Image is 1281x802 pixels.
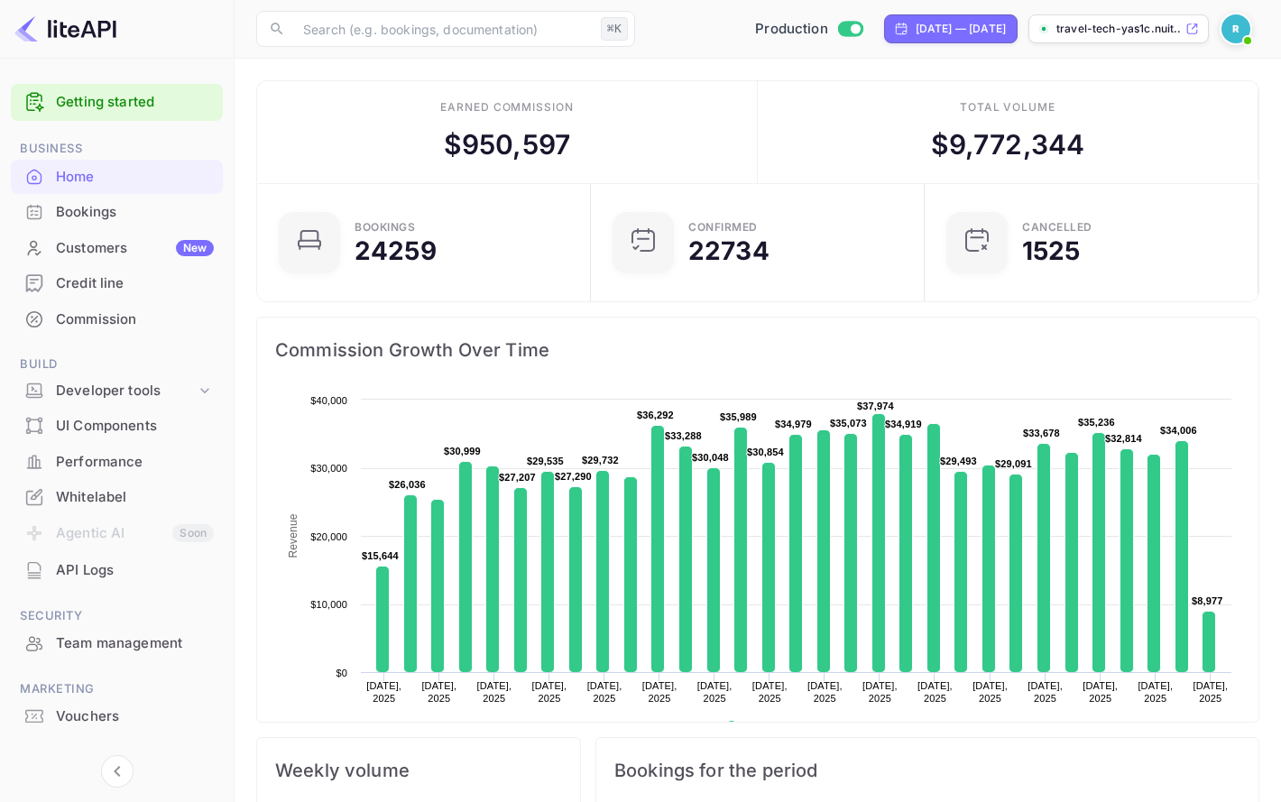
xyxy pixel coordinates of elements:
[11,266,223,301] div: Credit line
[444,124,570,165] div: $ 950,597
[665,430,702,441] text: $33,288
[499,472,536,483] text: $27,207
[857,401,895,411] text: $37,974
[11,302,223,337] div: Commission
[56,706,214,727] div: Vouchers
[1192,595,1223,606] text: $8,977
[11,480,223,515] div: Whitelabel
[176,240,214,256] div: New
[940,456,977,466] text: $29,493
[1022,238,1081,263] div: 1525
[11,195,223,230] div: Bookings
[11,409,223,442] a: UI Components
[56,238,214,259] div: Customers
[11,84,223,121] div: Getting started
[14,14,116,43] img: LiteAPI logo
[587,680,622,704] text: [DATE], 2025
[775,419,812,429] text: $34,979
[972,680,1008,704] text: [DATE], 2025
[1105,433,1143,444] text: $32,814
[11,626,223,659] a: Team management
[310,395,347,406] text: $40,000
[1138,680,1173,704] text: [DATE], 2025
[11,160,223,193] a: Home
[532,680,567,704] text: [DATE], 2025
[582,455,619,466] text: $29,732
[527,456,564,466] text: $29,535
[1083,680,1118,704] text: [DATE], 2025
[688,238,770,263] div: 22734
[56,633,214,654] div: Team management
[11,195,223,228] a: Bookings
[11,626,223,661] div: Team management
[11,606,223,626] span: Security
[862,680,898,704] text: [DATE], 2025
[755,19,828,40] span: Production
[11,480,223,513] a: Whitelabel
[11,699,223,734] div: Vouchers
[11,445,223,480] div: Performance
[11,231,223,264] a: CustomersNew
[637,410,674,420] text: $36,292
[11,679,223,699] span: Marketing
[11,139,223,159] span: Business
[960,99,1056,115] div: Total volume
[56,381,196,401] div: Developer tools
[421,680,456,704] text: [DATE], 2025
[440,99,574,115] div: Earned commission
[11,445,223,478] a: Performance
[56,416,214,437] div: UI Components
[56,452,214,473] div: Performance
[1022,222,1092,233] div: CANCELLED
[56,309,214,330] div: Commission
[11,409,223,444] div: UI Components
[56,92,214,113] a: Getting started
[56,487,214,508] div: Whitelabel
[614,756,1240,785] span: Bookings for the period
[752,680,788,704] text: [DATE], 2025
[310,463,347,474] text: $30,000
[688,222,758,233] div: Confirmed
[56,273,214,294] div: Credit line
[389,479,426,490] text: $26,036
[11,231,223,266] div: CustomersNew
[743,721,789,733] text: Revenue
[642,680,677,704] text: [DATE], 2025
[11,553,223,588] div: API Logs
[555,471,592,482] text: $27,290
[310,531,347,542] text: $20,000
[1193,680,1228,704] text: [DATE], 2025
[995,458,1032,469] text: $29,091
[931,124,1085,165] div: $ 9,772,344
[720,411,757,422] text: $35,989
[748,19,870,40] div: Switch to Sandbox mode
[476,680,511,704] text: [DATE], 2025
[1028,680,1063,704] text: [DATE], 2025
[275,756,562,785] span: Weekly volume
[1023,428,1060,438] text: $33,678
[336,668,347,678] text: $0
[444,446,481,456] text: $30,999
[916,21,1006,37] div: [DATE] — [DATE]
[692,452,729,463] text: $30,048
[601,17,628,41] div: ⌘K
[56,167,214,188] div: Home
[11,553,223,586] a: API Logs
[884,14,1018,43] div: Click to change the date range period
[11,375,223,407] div: Developer tools
[366,680,401,704] text: [DATE], 2025
[355,222,415,233] div: Bookings
[1160,425,1197,436] text: $34,006
[697,680,733,704] text: [DATE], 2025
[1078,417,1115,428] text: $35,236
[11,699,223,733] a: Vouchers
[1056,21,1182,37] p: travel-tech-yas1c.nuit...
[362,550,400,561] text: $15,644
[56,202,214,223] div: Bookings
[287,513,300,558] text: Revenue
[56,560,214,581] div: API Logs
[747,447,785,457] text: $30,854
[355,238,437,263] div: 24259
[885,419,922,429] text: $34,919
[917,680,953,704] text: [DATE], 2025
